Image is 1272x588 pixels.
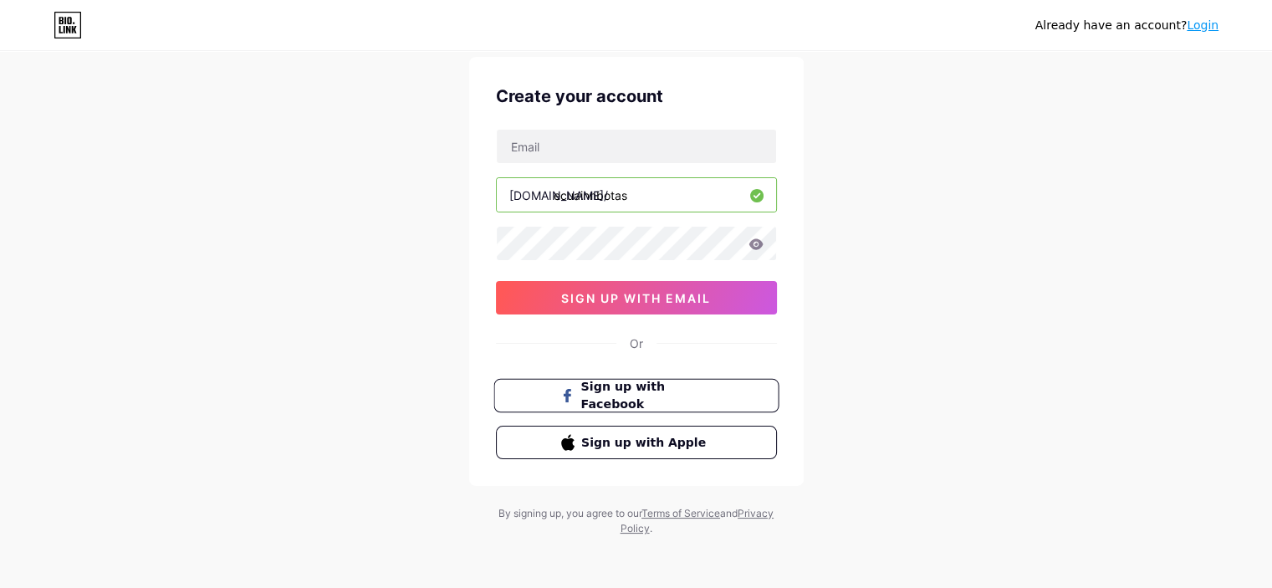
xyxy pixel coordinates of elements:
[581,434,711,452] span: Sign up with Apple
[496,379,777,412] a: Sign up with Facebook
[494,506,779,536] div: By signing up, you agree to our and .
[493,379,779,413] button: Sign up with Facebook
[509,187,608,204] div: [DOMAIN_NAME]/
[1035,17,1218,34] div: Already have an account?
[561,291,711,305] span: sign up with email
[496,281,777,314] button: sign up with email
[496,84,777,109] div: Create your account
[1187,18,1218,32] a: Login
[496,426,777,459] button: Sign up with Apple
[580,378,712,414] span: Sign up with Facebook
[630,335,643,352] div: Or
[497,130,776,163] input: Email
[641,507,720,519] a: Terms of Service
[497,178,776,212] input: username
